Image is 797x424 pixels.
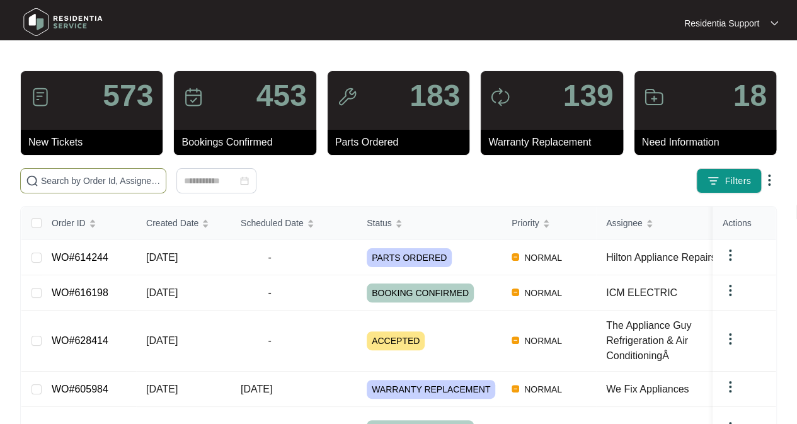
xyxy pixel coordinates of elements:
span: Filters [725,175,751,188]
p: 18 [733,81,767,111]
img: dropdown arrow [723,331,738,347]
p: Bookings Confirmed [181,135,316,150]
button: filter iconFilters [696,168,762,193]
span: - [241,285,299,301]
img: icon [337,87,357,107]
img: dropdown arrow [723,248,738,263]
span: NORMAL [519,250,567,265]
span: Priority [512,216,539,230]
a: WO#628414 [52,335,108,346]
span: NORMAL [519,285,567,301]
div: We Fix Appliances [606,382,722,397]
span: [DATE] [241,384,272,394]
div: ICM ELECTRIC [606,285,722,301]
p: 573 [103,81,153,111]
span: NORMAL [519,382,567,397]
a: WO#614244 [52,252,108,263]
span: [DATE] [146,384,178,394]
th: Assignee [596,207,722,240]
img: Vercel Logo [512,253,519,261]
input: Search by Order Id, Assignee Name, Customer Name, Brand and Model [41,174,161,188]
img: search-icon [26,175,38,187]
img: icon [30,87,50,107]
img: icon [490,87,510,107]
p: New Tickets [28,135,163,150]
p: 453 [256,81,307,111]
span: Status [367,216,392,230]
img: dropdown arrow [762,173,777,188]
p: Need Information [642,135,776,150]
img: Vercel Logo [512,336,519,344]
th: Order ID [42,207,136,240]
div: The Appliance Guy Refrigeration & Air ConditioningÂ [606,318,722,364]
img: dropdown arrow [723,283,738,298]
p: 139 [563,81,613,111]
span: - [241,333,299,348]
img: dropdown arrow [771,20,778,26]
span: Scheduled Date [241,216,304,230]
p: Residentia Support [684,17,759,30]
th: Status [357,207,502,240]
span: [DATE] [146,335,178,346]
th: Created Date [136,207,231,240]
span: [DATE] [146,252,178,263]
div: Hilton Appliance Repairs [606,250,722,265]
span: Assignee [606,216,643,230]
span: ACCEPTED [367,331,425,350]
a: WO#605984 [52,384,108,394]
img: residentia service logo [19,3,107,41]
img: icon [644,87,664,107]
th: Actions [713,207,776,240]
img: Vercel Logo [512,385,519,392]
span: PARTS ORDERED [367,248,452,267]
th: Priority [502,207,596,240]
span: - [241,250,299,265]
img: filter icon [707,175,720,187]
p: Parts Ordered [335,135,469,150]
span: Order ID [52,216,86,230]
span: NORMAL [519,333,567,348]
a: WO#616198 [52,287,108,298]
span: BOOKING CONFIRMED [367,284,474,302]
img: Vercel Logo [512,289,519,296]
th: Scheduled Date [231,207,357,240]
img: icon [183,87,204,107]
span: [DATE] [146,287,178,298]
p: 183 [410,81,460,111]
img: dropdown arrow [723,379,738,394]
span: Created Date [146,216,198,230]
span: WARRANTY REPLACEMENT [367,380,495,399]
p: Warranty Replacement [488,135,622,150]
